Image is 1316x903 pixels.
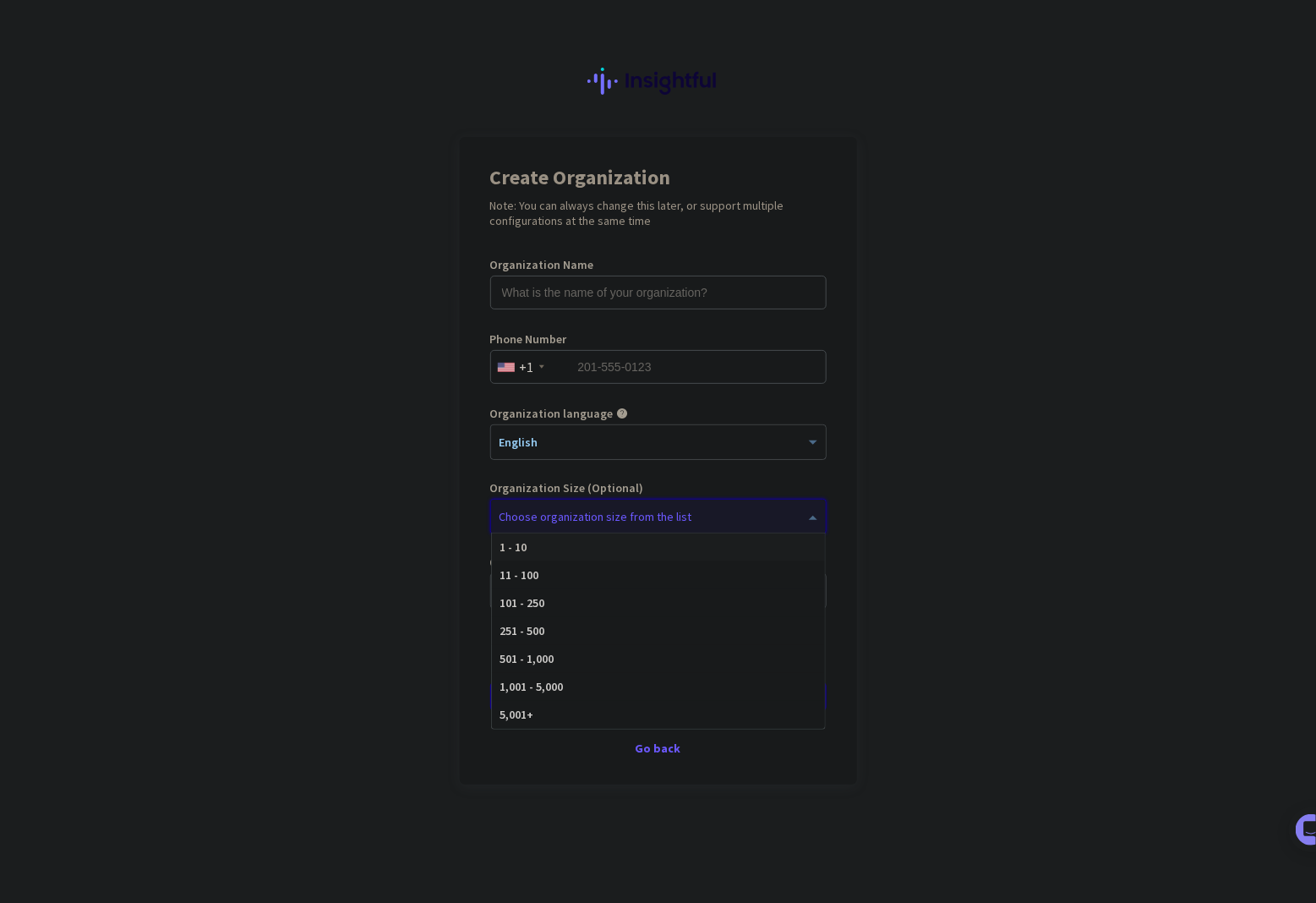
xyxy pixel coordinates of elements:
[490,408,614,419] label: Organization language
[490,556,827,568] label: Organization Time Zone
[500,707,534,722] span: 5,001+
[490,333,827,345] label: Phone Number
[500,679,564,694] span: 1,001 - 5,000
[500,595,545,610] span: 101 - 250
[490,742,827,754] div: Go back
[500,539,527,555] span: 1 - 10
[617,408,629,419] i: help
[492,534,825,729] div: Options List
[490,681,827,712] button: Create Organization
[490,167,827,188] h1: Create Organization
[520,358,534,375] div: +1
[500,567,539,583] span: 11 - 100
[490,350,827,384] input: 201-555-0123
[490,276,827,309] input: What is the name of your organization?
[587,68,729,95] img: Insightful
[500,623,545,638] span: 251 - 500
[490,482,827,494] label: Organization Size (Optional)
[490,198,827,228] h2: Note: You can always change this later, or support multiple configurations at the same time
[490,259,827,271] label: Organization Name
[500,651,554,666] span: 501 - 1,000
